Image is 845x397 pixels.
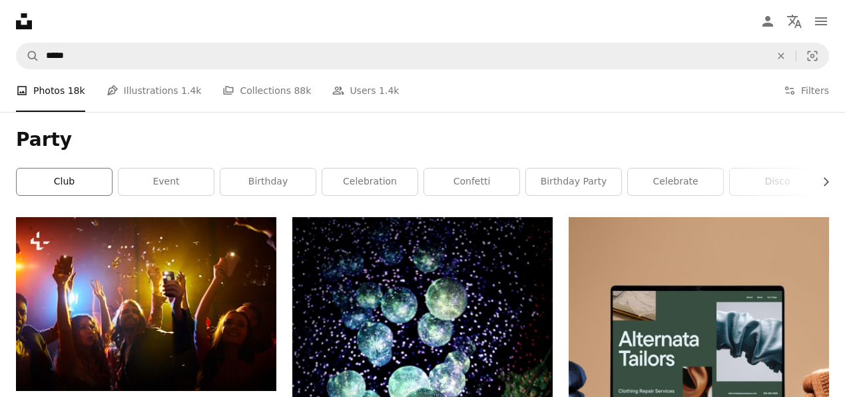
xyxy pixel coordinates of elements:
button: scroll list to the right [814,169,829,195]
a: event [119,169,214,195]
button: Language [781,8,808,35]
img: Crowd of cheerful carefree youth waving gadgets with flashlights turned on while supporting favor... [16,217,276,391]
a: Users 1.4k [332,69,399,112]
button: Clear [766,43,796,69]
button: Filters [784,69,829,112]
a: Home — Unsplash [16,13,32,29]
button: Visual search [796,43,828,69]
a: Crowd of cheerful carefree youth waving gadgets with flashlights turned on while supporting favor... [16,298,276,310]
button: Menu [808,8,834,35]
a: celebration [322,169,418,195]
span: 1.4k [379,83,399,98]
a: confetti [424,169,519,195]
button: Search Unsplash [17,43,39,69]
a: Illustrations 1.4k [107,69,202,112]
span: 1.4k [181,83,201,98]
a: birthday [220,169,316,195]
a: Log in / Sign up [754,8,781,35]
h1: Party [16,128,829,152]
a: birthday party [526,169,621,195]
a: Collections 88k [222,69,311,112]
a: club [17,169,112,195]
form: Find visuals sitewide [16,43,829,69]
a: celebrate [628,169,723,195]
a: disco [730,169,825,195]
span: 88k [294,83,311,98]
